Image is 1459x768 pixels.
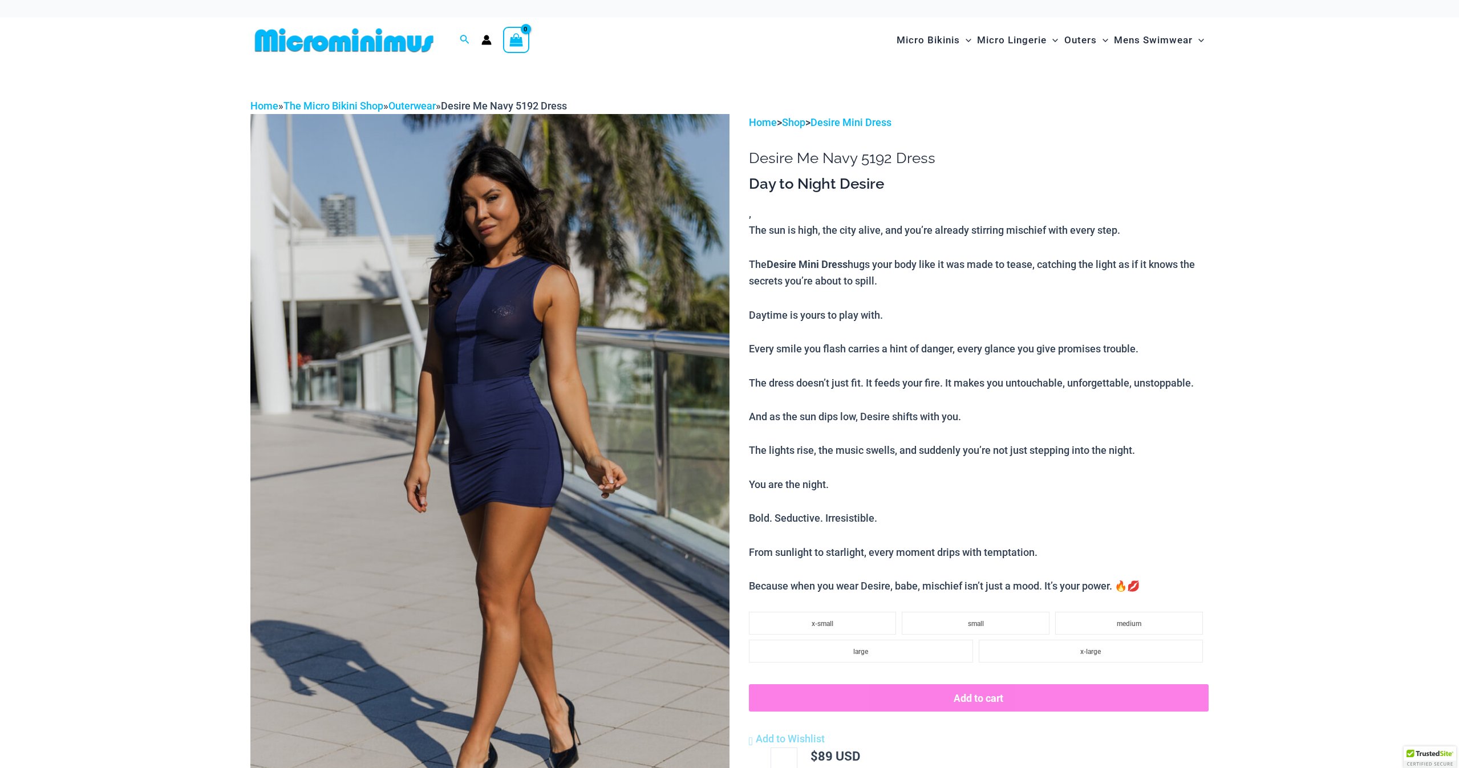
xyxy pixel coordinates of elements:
[749,684,1209,712] button: Add to cart
[1114,26,1193,55] span: Mens Swimwear
[1111,23,1207,58] a: Mens SwimwearMenu ToggleMenu Toggle
[894,23,974,58] a: Micro BikinisMenu ToggleMenu Toggle
[892,21,1209,59] nav: Site Navigation
[977,26,1047,55] span: Micro Lingerie
[250,27,438,53] img: MM SHOP LOGO FLAT
[897,26,960,55] span: Micro Bikinis
[749,174,1209,194] h3: Day to Night Desire
[767,257,848,271] b: Desire Mini Dress
[1097,26,1108,55] span: Menu Toggle
[1117,620,1141,628] span: medium
[460,33,470,47] a: Search icon link
[810,747,860,764] bdi: 89 USD
[441,100,567,112] span: Desire Me Navy 5192 Dress
[749,174,1209,595] div: ,
[388,100,436,112] a: Outerwear
[1055,612,1203,635] li: medium
[810,747,818,764] span: $
[810,116,891,128] a: Desire Mini Dress
[782,116,805,128] a: Shop
[283,100,383,112] a: The Micro Bikini Shop
[812,620,833,628] span: x-small
[749,612,897,635] li: x-small
[749,640,973,663] li: large
[974,23,1061,58] a: Micro LingerieMenu ToggleMenu Toggle
[1047,26,1058,55] span: Menu Toggle
[1404,746,1456,768] div: TrustedSite Certified
[979,640,1203,663] li: x-large
[1064,26,1097,55] span: Outers
[749,222,1209,594] p: The sun is high, the city alive, and you’re already stirring mischief with every step. The hugs y...
[1080,648,1101,656] span: x-large
[960,26,971,55] span: Menu Toggle
[1193,26,1204,55] span: Menu Toggle
[968,620,984,628] span: small
[749,116,777,128] a: Home
[481,35,492,45] a: Account icon link
[749,149,1209,167] h1: Desire Me Navy 5192 Dress
[902,612,1049,635] li: small
[749,114,1209,131] p: > >
[756,733,825,745] span: Add to Wishlist
[250,100,278,112] a: Home
[503,27,529,53] a: View Shopping Cart, empty
[853,648,868,656] span: large
[250,100,567,112] span: » » »
[1061,23,1111,58] a: OutersMenu ToggleMenu Toggle
[749,730,825,747] a: Add to Wishlist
